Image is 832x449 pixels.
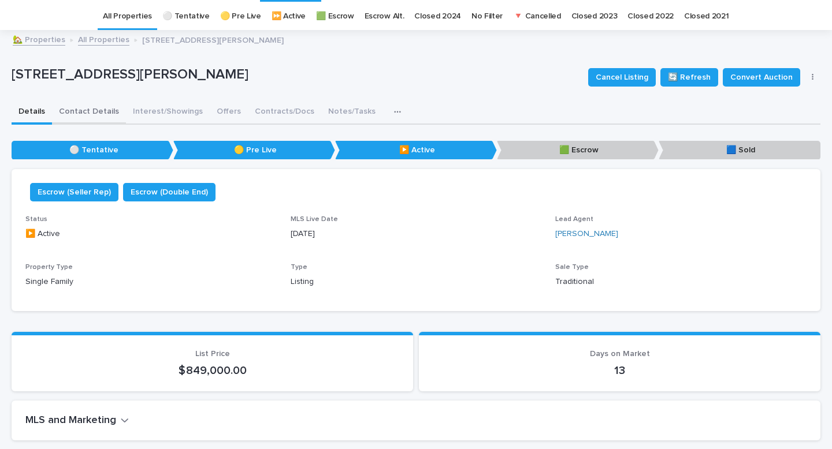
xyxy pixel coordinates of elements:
[571,3,618,30] a: Closed 2023
[142,33,284,46] p: [STREET_ADDRESS][PERSON_NAME]
[12,100,52,125] button: Details
[316,3,354,30] a: 🟩 Escrow
[126,100,210,125] button: Interest/Showings
[210,100,248,125] button: Offers
[365,3,404,30] a: Escrow Alt.
[555,216,593,223] span: Lead Agent
[321,100,382,125] button: Notes/Tasks
[162,3,210,30] a: ⚪️ Tentative
[335,141,497,160] p: ▶️ Active
[590,350,650,358] span: Days on Market
[684,3,729,30] a: Closed 2021
[25,414,116,427] h2: MLS and Marketing
[659,141,820,160] p: 🟦 Sold
[220,3,261,30] a: 🟡 Pre Live
[195,350,230,358] span: List Price
[555,228,618,240] a: [PERSON_NAME]
[248,100,321,125] button: Contracts/Docs
[131,186,208,198] span: Escrow (Double End)
[660,68,718,87] button: 🔄 Refresh
[723,68,800,87] button: Convert Auction
[627,3,674,30] a: Closed 2022
[555,264,589,271] span: Sale Type
[13,32,65,46] a: 🏡 Properties
[25,364,399,377] p: $ 849,000.00
[38,186,111,198] span: Escrow (Seller Rep)
[596,72,648,83] span: Cancel Listing
[25,264,73,271] span: Property Type
[25,216,47,223] span: Status
[414,3,461,30] a: Closed 2024
[497,141,659,160] p: 🟩 Escrow
[30,183,118,201] button: Escrow (Seller Rep)
[513,3,561,30] a: 🔻 Cancelled
[291,276,542,288] p: Listing
[272,3,306,30] a: ⏩ Active
[12,66,579,83] p: [STREET_ADDRESS][PERSON_NAME]
[25,228,277,240] p: ▶️ Active
[12,141,173,160] p: ⚪️ Tentative
[471,3,503,30] a: No Filter
[588,68,656,87] button: Cancel Listing
[668,72,711,83] span: 🔄 Refresh
[25,276,277,288] p: Single Family
[291,264,307,271] span: Type
[123,183,216,201] button: Escrow (Double End)
[173,141,335,160] p: 🟡 Pre Live
[52,100,126,125] button: Contact Details
[555,276,807,288] p: Traditional
[730,72,793,83] span: Convert Auction
[103,3,152,30] a: All Properties
[433,364,807,377] p: 13
[25,414,129,427] button: MLS and Marketing
[291,228,542,240] p: [DATE]
[291,216,338,223] span: MLS Live Date
[78,32,129,46] a: All Properties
